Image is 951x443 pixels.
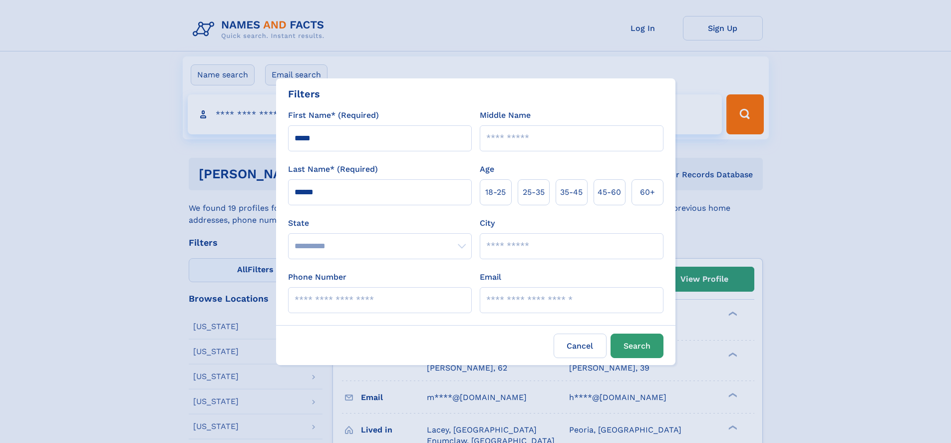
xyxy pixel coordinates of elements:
label: Phone Number [288,271,346,283]
label: Cancel [554,334,607,358]
div: Filters [288,86,320,101]
span: 45‑60 [598,186,621,198]
label: Last Name* (Required) [288,163,378,175]
label: Age [480,163,494,175]
button: Search [611,334,663,358]
span: 35‑45 [560,186,583,198]
label: State [288,217,472,229]
label: Middle Name [480,109,531,121]
span: 18‑25 [485,186,506,198]
span: 60+ [640,186,655,198]
label: City [480,217,495,229]
label: First Name* (Required) [288,109,379,121]
span: 25‑35 [523,186,545,198]
label: Email [480,271,501,283]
